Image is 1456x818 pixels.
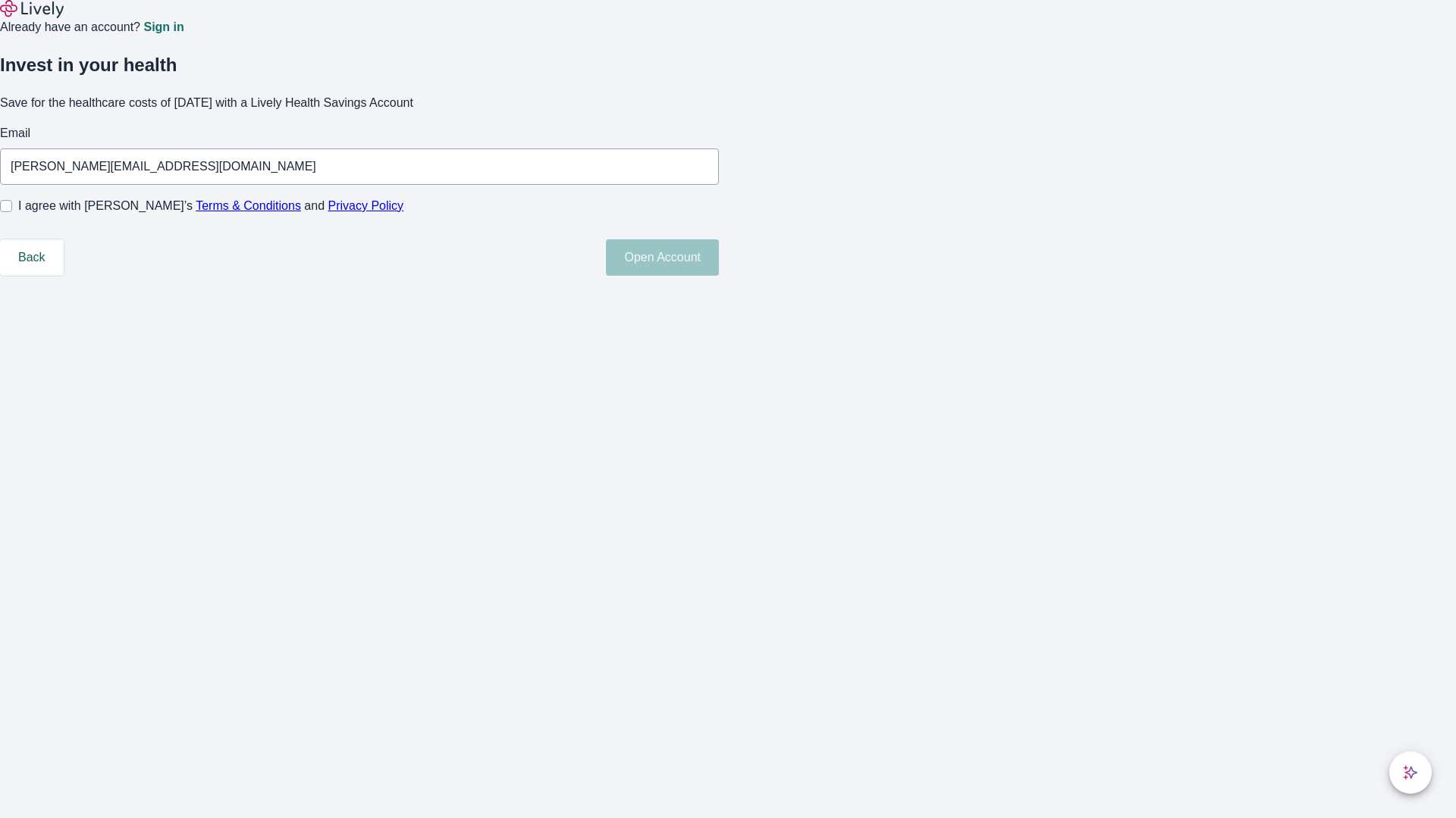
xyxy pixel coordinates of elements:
[196,199,301,212] a: Terms & Conditions
[1389,751,1432,794] button: chat
[1403,765,1418,780] svg: Lively AI Assistant
[143,21,184,33] a: Sign in
[328,199,404,212] a: Privacy Policy
[18,197,403,215] span: I agree with [PERSON_NAME]’s and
